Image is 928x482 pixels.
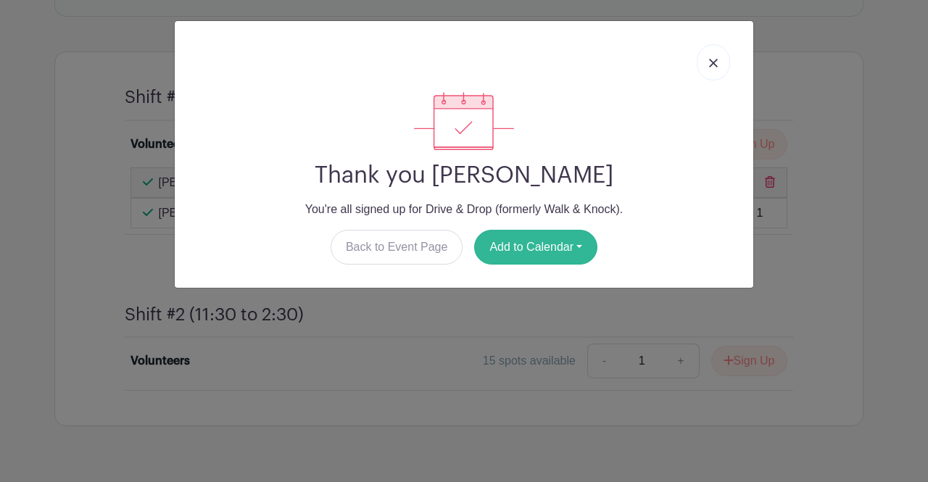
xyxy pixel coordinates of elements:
[474,230,597,265] button: Add to Calendar
[331,230,463,265] a: Back to Event Page
[186,162,742,189] h2: Thank you [PERSON_NAME]
[709,59,718,67] img: close_button-5f87c8562297e5c2d7936805f587ecaba9071eb48480494691a3f1689db116b3.svg
[186,201,742,218] p: You're all signed up for Drive & Drop (formerly Walk & Knock).
[414,92,514,150] img: signup_complete-c468d5dda3e2740ee63a24cb0ba0d3ce5d8a4ecd24259e683200fb1569d990c8.svg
